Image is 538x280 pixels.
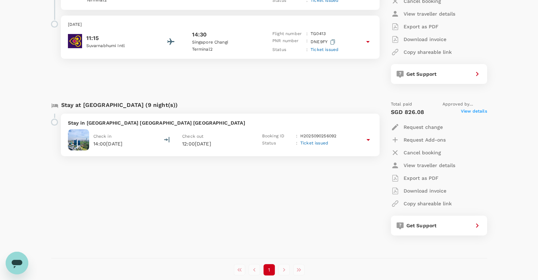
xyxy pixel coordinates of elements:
p: 11:15 [86,34,150,42]
img: Novotel Bangkok Bangna [68,129,89,150]
p: : [306,46,308,53]
p: : [296,133,297,140]
button: Copy shareable link [391,197,452,210]
p: Singapore Changi [192,39,255,46]
p: Request Add-ons [404,136,446,143]
p: SGD 826.08 [391,108,424,116]
p: Status [272,46,303,53]
p: Download invoice [404,36,446,43]
span: Approved by [442,101,487,108]
p: Booking ID [262,133,293,140]
p: 14:00[DATE] [93,140,123,147]
button: Export as PDF [391,20,439,33]
button: Download invoice [391,184,446,197]
p: Cancel booking [404,149,441,156]
p: : [296,140,297,147]
button: Request Add-ons [391,133,446,146]
span: Ticket issued [311,47,339,52]
button: View traveller details [391,159,455,172]
button: View traveller details [391,7,455,20]
p: Flight number [272,30,303,38]
p: 14:30 [192,30,207,39]
button: Export as PDF [391,172,439,184]
button: Copy shareable link [391,46,452,58]
p: TG 0413 [311,30,326,38]
p: Copy shareable link [404,200,452,207]
p: Copy shareable link [404,48,452,56]
button: Download invoice [391,33,446,46]
button: Request change [391,121,443,133]
p: View traveller details [404,162,455,169]
p: : [306,30,308,38]
img: Thai Airways International [68,34,82,48]
span: View details [461,108,487,116]
button: page 1 [264,264,275,275]
p: Request change [404,124,443,131]
p: DNE9FY [311,38,337,46]
p: 12:00[DATE] [182,140,249,147]
p: Terminal 2 [192,46,255,53]
p: Download invoice [404,187,446,194]
p: Export as PDF [404,23,439,30]
iframe: Button to launch messaging window [6,252,28,274]
span: Get Support [406,223,437,228]
p: : [306,38,308,46]
p: Status [262,140,293,147]
span: Total paid [391,101,412,108]
p: Suvarnabhumi Intl [86,42,150,50]
button: Cancel booking [391,146,441,159]
p: Stay in [GEOGRAPHIC_DATA] [GEOGRAPHIC_DATA] [GEOGRAPHIC_DATA] [68,119,372,126]
span: Check out [182,134,203,139]
span: Check in [93,134,111,139]
span: Get Support [406,71,437,77]
p: Export as PDF [404,175,439,182]
p: H2025090256092 [300,133,336,140]
p: [DATE] [68,21,372,28]
nav: pagination navigation [232,264,306,275]
p: Stay at [GEOGRAPHIC_DATA] (9 night(s)) [61,101,178,109]
p: PNR number [272,38,303,46]
span: Ticket issued [300,141,328,145]
p: View traveller details [404,10,455,17]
